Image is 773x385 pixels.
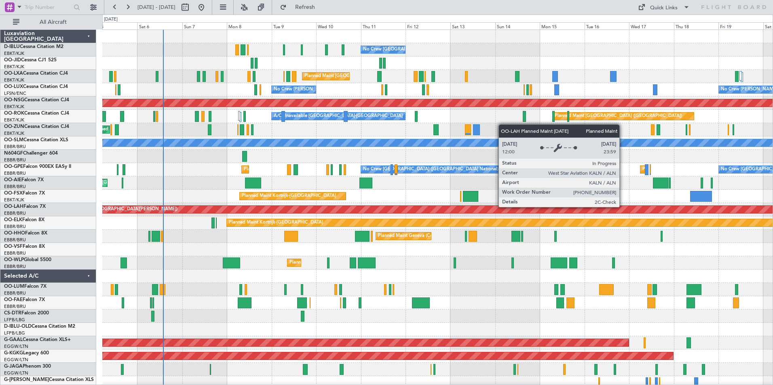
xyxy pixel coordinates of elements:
span: OO-WLP [4,257,24,262]
button: All Aircraft [9,16,88,29]
span: OO-LUX [4,84,23,89]
a: LFSN/ENC [4,90,26,96]
a: N604GFChallenger 604 [4,151,58,156]
input: Trip Number [25,1,71,13]
a: EBKT/KJK [4,64,24,70]
div: No Crew [PERSON_NAME] ([PERSON_NAME]) [274,84,371,96]
a: G-GAALCessna Citation XLS+ [4,337,71,342]
span: [DATE] - [DATE] [137,4,175,11]
div: Sat 6 [137,22,182,29]
a: OO-VSFFalcon 8X [4,244,45,249]
a: OO-HHOFalcon 8X [4,231,47,236]
a: OO-GPEFalcon 900EX EASy II [4,164,71,169]
div: Mon 15 [540,22,585,29]
div: Sun 7 [182,22,227,29]
button: Refresh [276,1,325,14]
div: Tue 16 [585,22,629,29]
span: OO-LAH [4,204,23,209]
span: OO-VSF [4,244,23,249]
span: N604GF [4,151,23,156]
a: OO-LXACessna Citation CJ4 [4,71,68,76]
a: EGGW/LTN [4,370,28,376]
a: OO-FAEFalcon 7X [4,297,45,302]
div: Planned Maint [GEOGRAPHIC_DATA] ([GEOGRAPHIC_DATA] National) [304,70,451,82]
span: OO-ZUN [4,124,24,129]
a: EBBR/BRU [4,144,26,150]
div: Planned Maint Milan (Linate) [289,257,348,269]
span: OO-JID [4,58,21,63]
a: OO-WLPGlobal 5500 [4,257,51,262]
a: EBBR/BRU [4,157,26,163]
span: All Aircraft [21,19,85,25]
a: EBBR/BRU [4,184,26,190]
a: EBKT/KJK [4,130,24,136]
span: OO-AIE [4,178,21,182]
span: OO-SLM [4,138,23,142]
span: CS-DTR [4,311,21,316]
a: EGGW/LTN [4,343,28,349]
span: OO-ROK [4,111,24,116]
a: LFPB/LBG [4,317,25,323]
div: Planned Maint Geneva (Cointrin) [378,230,445,242]
a: OO-SLMCessna Citation XLS [4,138,68,142]
span: Refresh [288,4,322,10]
div: Planned Maint Kortrijk-[GEOGRAPHIC_DATA] [242,190,336,202]
span: G-GAAL [4,337,23,342]
div: No Crew [GEOGRAPHIC_DATA] ([GEOGRAPHIC_DATA] National) [363,44,498,56]
a: OO-ZUNCessna Citation CJ4 [4,124,69,129]
a: OO-FSXFalcon 7X [4,191,45,196]
a: EBKT/KJK [4,50,24,56]
div: No Crew [GEOGRAPHIC_DATA] ([GEOGRAPHIC_DATA] National) [363,163,498,176]
span: OO-GPE [4,164,23,169]
a: G-JAGAPhenom 300 [4,364,51,369]
a: OO-ROKCessna Citation CJ4 [4,111,69,116]
span: OO-NSG [4,98,24,103]
button: Quick Links [634,1,694,14]
a: LFPB/LBG [4,330,25,336]
span: G-JAGA [4,364,23,369]
a: EBBR/BRU [4,264,26,270]
a: OO-LUMFalcon 7X [4,284,46,289]
div: Wed 17 [629,22,674,29]
span: OO-ELK [4,218,22,222]
a: EBKT/KJK [4,197,24,203]
a: EBKT/KJK [4,77,24,83]
div: Thu 18 [674,22,719,29]
span: D-IBLU [4,44,20,49]
a: OO-NSGCessna Citation CJ4 [4,98,69,103]
div: Planned Maint [GEOGRAPHIC_DATA] ([GEOGRAPHIC_DATA]) [555,110,682,122]
div: Fri 12 [406,22,450,29]
a: OO-LAHFalcon 7X [4,204,46,209]
div: [DATE] [104,16,118,23]
div: Fri 5 [93,22,138,29]
div: Planned Maint [GEOGRAPHIC_DATA] ([GEOGRAPHIC_DATA] National) [244,163,390,176]
a: G-[PERSON_NAME]Cessna Citation XLS [4,377,94,382]
a: EGGW/LTN [4,357,28,363]
div: Sat 13 [450,22,495,29]
div: Tue 9 [272,22,317,29]
a: EBKT/KJK [4,104,24,110]
a: OO-ELKFalcon 8X [4,218,44,222]
div: Fri 19 [718,22,763,29]
a: EBBR/BRU [4,290,26,296]
div: Thu 11 [361,22,406,29]
div: Quick Links [650,4,678,12]
a: EBBR/BRU [4,303,26,310]
div: Wed 10 [316,22,361,29]
span: OO-LUM [4,284,24,289]
a: CS-DTRFalcon 2000 [4,311,49,316]
span: OO-FAE [4,297,23,302]
span: G-KGKG [4,351,23,356]
a: OO-LUXCessna Citation CJ4 [4,84,68,89]
a: EBBR/BRU [4,224,26,230]
span: OO-LXA [4,71,23,76]
span: G-[PERSON_NAME] [4,377,49,382]
a: D-IBLUCessna Citation M2 [4,44,63,49]
span: D-IBLU-OLD [4,324,32,329]
a: D-IBLU-OLDCessna Citation M2 [4,324,75,329]
div: Planned Maint Kortrijk-[GEOGRAPHIC_DATA] [229,217,323,229]
span: OO-FSX [4,191,23,196]
div: A/C Unavailable [GEOGRAPHIC_DATA]-[GEOGRAPHIC_DATA] [274,110,403,122]
a: G-KGKGLegacy 600 [4,351,49,356]
a: EBBR/BRU [4,210,26,216]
